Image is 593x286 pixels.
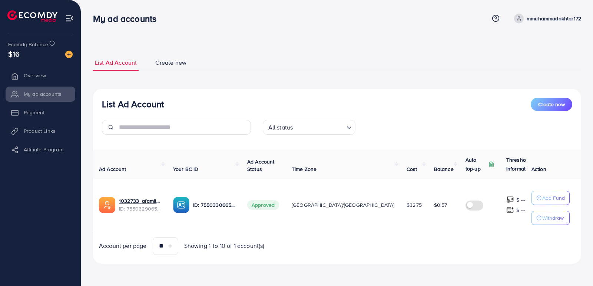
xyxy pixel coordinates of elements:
input: Search for option [295,121,343,133]
p: mmuhammadakhtar172 [527,14,581,23]
span: $0.57 [434,201,447,209]
span: Approved [247,200,279,210]
img: image [65,51,73,58]
span: All status [267,122,295,133]
span: Your BC ID [173,165,199,173]
p: Threshold information [506,155,543,173]
span: $32.75 [407,201,422,209]
p: ID: 7550330665025880072 [193,201,235,209]
span: List Ad Account [95,58,137,67]
p: $ --- [516,195,526,204]
div: Search for option [263,120,355,135]
span: Ad Account [99,165,126,173]
span: Balance [434,165,454,173]
p: Auto top-up [466,155,487,173]
button: Create new [531,98,572,111]
span: Cost [407,165,417,173]
a: 1032733_afamilymart_1757948609782 [119,197,161,205]
div: <span class='underline'>1032733_afamilymart_1757948609782</span></br>7550329065971187719 [119,197,161,212]
h3: List Ad Account [102,99,164,110]
span: $16 [8,48,20,59]
button: Add Fund [531,191,570,205]
span: Create new [538,101,565,108]
span: Ad Account Status [247,158,275,173]
span: Create new [155,58,186,67]
img: logo [7,10,57,22]
span: ID: 7550329065971187719 [119,205,161,212]
span: Ecomdy Balance [8,41,48,48]
span: Account per page [99,242,147,250]
span: Action [531,165,546,173]
button: Withdraw [531,211,570,225]
img: ic-ads-acc.e4c84228.svg [99,197,115,213]
img: top-up amount [506,206,514,214]
span: Showing 1 To 10 of 1 account(s) [184,242,265,250]
a: mmuhammadakhtar172 [511,14,581,23]
p: Add Fund [542,194,565,202]
span: [GEOGRAPHIC_DATA]/[GEOGRAPHIC_DATA] [292,201,395,209]
h3: My ad accounts [93,13,162,24]
img: ic-ba-acc.ded83a64.svg [173,197,189,213]
p: $ --- [516,206,526,215]
p: Withdraw [542,213,564,222]
img: top-up amount [506,196,514,203]
img: menu [65,14,74,23]
span: Time Zone [292,165,317,173]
